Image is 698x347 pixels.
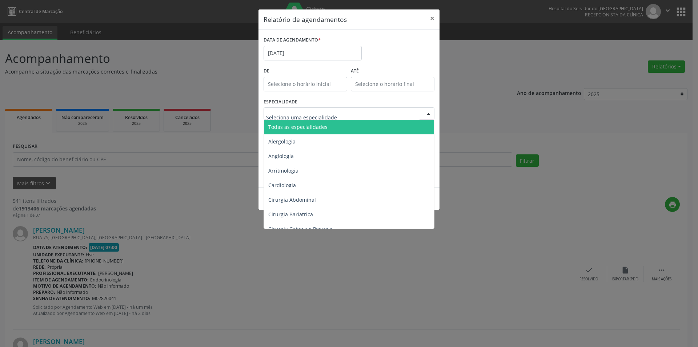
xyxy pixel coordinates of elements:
h5: Relatório de agendamentos [264,15,347,24]
span: Cirurgia Abdominal [268,196,316,203]
input: Selecione o horário final [351,77,434,91]
label: DATA DE AGENDAMENTO [264,35,321,46]
input: Selecione o horário inicial [264,77,347,91]
span: Angiologia [268,153,294,159]
label: ATÉ [351,66,434,77]
label: De [264,66,347,77]
input: Selecione uma data ou intervalo [264,46,362,60]
button: Close [425,9,440,27]
span: Todas as especialidades [268,123,328,130]
span: Cirurgia Cabeça e Pescoço [268,225,332,232]
input: Seleciona uma especialidade [266,110,420,125]
span: Cardiologia [268,182,296,189]
span: Cirurgia Bariatrica [268,211,313,218]
label: ESPECIALIDADE [264,96,297,108]
span: Arritmologia [268,167,298,174]
span: Alergologia [268,138,296,145]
